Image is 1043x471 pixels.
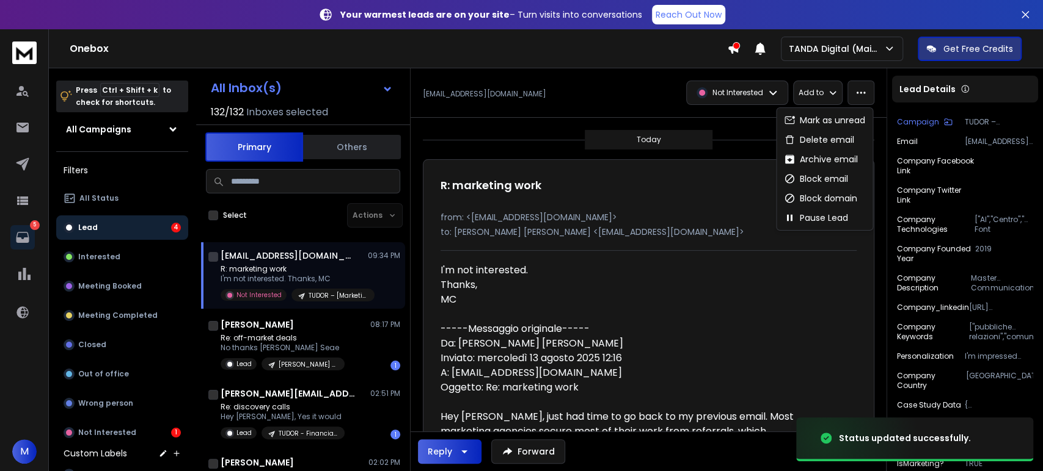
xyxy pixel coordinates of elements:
[784,114,865,126] div: Mark as unread
[971,273,1033,293] p: Master Communication is a communication agency based in [GEOGRAPHIC_DATA] and [GEOGRAPHIC_DATA], ...
[975,244,1033,264] p: 2019
[78,252,120,262] p: Interested
[236,290,282,300] p: Not Interested
[211,82,282,94] h1: All Inbox(s)
[965,400,1033,410] p: { "caseStudyName": "Fiorentini Alimentari", "caseStudyDescription": "", "caseStudySource": "Homep...
[799,88,824,98] p: Add to
[897,322,969,342] p: Company Keywords
[221,402,345,412] p: Re: discovery calls
[70,41,727,56] h1: Onebox
[211,105,244,120] span: 132 / 132
[897,351,954,361] p: Personalization
[56,162,188,179] h3: Filters
[897,244,975,264] p: Company Founded Year
[236,359,252,369] p: Lead
[784,212,848,224] div: Pause Lead
[221,250,355,262] h1: [EMAIL_ADDRESS][DOMAIN_NAME]
[897,137,918,146] p: Email
[100,83,159,97] span: Ctrl + Shift + k
[221,274,367,284] p: I'm not interested. Thanks, MC
[897,273,971,293] p: Company Description
[656,9,722,21] p: Reach Out Now
[205,132,303,162] button: Primary
[309,291,367,300] p: TUDOR – [Marketing] – EU – 1-10
[368,251,400,261] p: 09:34 PM
[78,223,98,232] p: Lead
[897,185,970,205] p: Company Twitter Link
[221,318,294,331] h1: [PERSON_NAME]
[784,173,848,185] div: Block email
[975,215,1033,234] p: ["AI","Centro","Google Font API","Google Tag Manager","Mobile Friendly","Nginx","[DOMAIN_NAME]"]
[221,343,345,353] p: No thanks [PERSON_NAME] Seae
[279,429,337,438] p: TUDOR - Financial Services | [GEOGRAPHIC_DATA]
[12,41,37,64] img: logo
[897,117,939,127] p: Campaign
[221,412,345,422] p: Hey [PERSON_NAME], Yes it would
[340,9,642,21] p: – Turn visits into conversations
[279,360,337,369] p: [PERSON_NAME] – Private Equity – [GEOGRAPHIC_DATA]
[965,351,1033,361] p: I'm impressed about your work for Fiorentini Alimentari, specifically about the innovative approa...
[897,215,975,234] p: Company Technologies
[221,333,345,343] p: Re: off-market deals
[441,211,857,223] p: from: <[EMAIL_ADDRESS][DOMAIN_NAME]>
[370,320,400,329] p: 08:17 PM
[223,210,247,220] label: Select
[969,322,1033,342] p: ["pubbliche relazioni","comunicazione","ufficio stampa","crisis management","coordinamento della ...
[441,226,857,238] p: to: [PERSON_NAME] [PERSON_NAME] <[EMAIL_ADDRESS][DOMAIN_NAME]>
[78,311,158,320] p: Meeting Completed
[965,117,1033,127] p: TUDOR – [Marketing] – EU – 1-10
[943,43,1013,55] p: Get Free Credits
[66,123,131,135] h1: All Campaigns
[897,303,969,312] p: company_linkedin
[966,371,1033,390] p: [GEOGRAPHIC_DATA]
[303,134,401,160] button: Others
[784,134,854,146] div: Delete email
[368,458,400,467] p: 02:02 PM
[221,456,294,469] h1: [PERSON_NAME]
[897,400,961,410] p: Case Study Data
[12,439,37,464] span: M
[78,340,106,350] p: Closed
[340,9,510,21] strong: Your warmest leads are on your site
[712,88,763,98] p: Not Interested
[370,389,400,398] p: 02:51 PM
[390,430,400,439] div: 1
[789,43,884,55] p: TANDA Digital (Main)
[390,361,400,370] div: 1
[171,223,181,232] div: 4
[423,89,546,99] p: [EMAIL_ADDRESS][DOMAIN_NAME]
[78,398,133,408] p: Wrong person
[897,156,975,176] p: Company Facebook Link
[236,428,252,437] p: Lead
[246,105,328,120] h3: Inboxes selected
[784,192,857,204] div: Block domain
[491,439,565,464] button: Forward
[965,137,1033,146] p: [EMAIL_ADDRESS][DOMAIN_NAME]
[64,447,127,459] h3: Custom Labels
[78,369,129,379] p: Out of office
[784,153,858,165] div: Archive email
[76,84,171,109] p: Press to check for shortcuts.
[637,135,661,145] p: Today
[897,371,966,390] p: Company Country
[899,83,956,95] p: Lead Details
[78,281,142,291] p: Meeting Booked
[79,193,119,203] p: All Status
[441,177,541,194] h1: R: marketing work
[30,220,40,230] p: 5
[221,387,355,400] h1: [PERSON_NAME][EMAIL_ADDRESS][DOMAIN_NAME]
[171,428,181,437] div: 1
[221,264,367,274] p: R: marketing work
[428,445,452,458] div: Reply
[78,428,136,437] p: Not Interested
[969,303,1033,312] p: [URL][DOMAIN_NAME]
